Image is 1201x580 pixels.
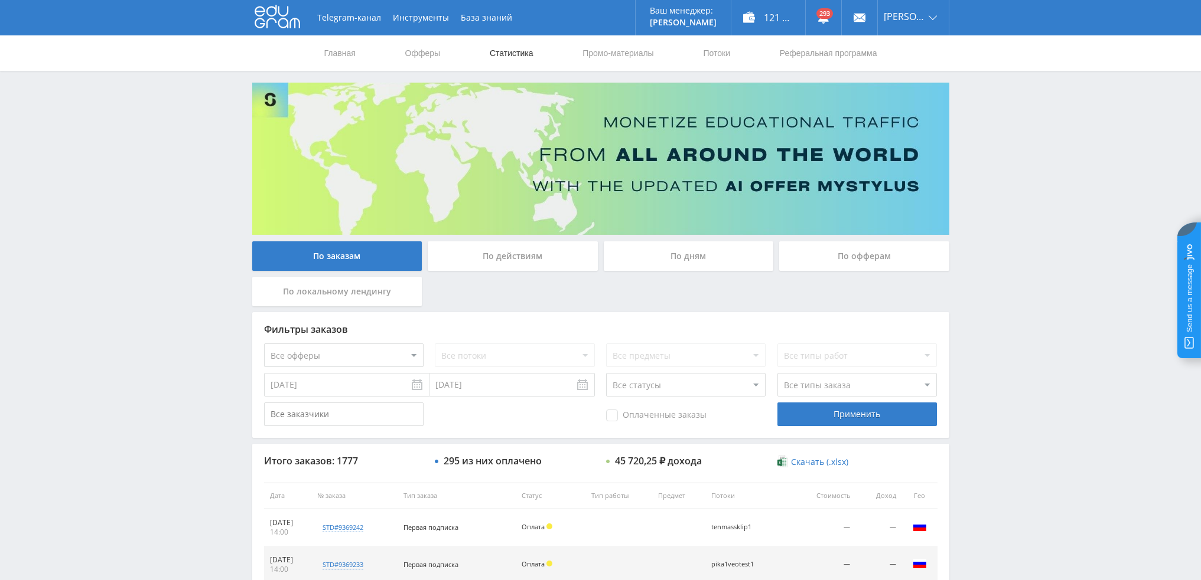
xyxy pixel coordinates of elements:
img: xlsx [777,456,787,467]
img: Banner [252,83,949,235]
img: rus.png [913,519,927,533]
a: Статистика [489,35,535,71]
a: Офферы [404,35,442,71]
p: [PERSON_NAME] [650,18,717,27]
div: std#9369233 [323,560,363,569]
th: Тип заказа [398,483,516,509]
a: Главная [323,35,357,71]
div: 14:00 [270,527,305,537]
span: Холд [546,561,552,566]
th: Предмет [652,483,705,509]
div: Применить [777,402,937,426]
span: [PERSON_NAME] [884,12,925,21]
div: 14:00 [270,565,305,574]
input: Все заказчики [264,402,424,426]
div: [DATE] [270,555,305,565]
a: Скачать (.xlsx) [777,456,848,468]
div: По действиям [428,241,598,271]
div: [DATE] [270,518,305,527]
a: Промо-материалы [581,35,655,71]
div: tenmassklip1 [711,523,764,531]
th: Стоимость [794,483,856,509]
span: Первая подписка [403,560,458,569]
span: Скачать (.xlsx) [791,457,848,467]
a: Потоки [702,35,731,71]
div: std#9369242 [323,523,363,532]
div: Итого заказов: 1777 [264,456,424,466]
div: pika1veotest1 [711,561,764,568]
div: По офферам [779,241,949,271]
div: Фильтры заказов [264,324,938,335]
th: Тип работы [585,483,652,509]
td: — [856,509,902,546]
th: Статус [516,483,586,509]
a: Реферальная программа [779,35,878,71]
p: Ваш менеджер: [650,6,717,15]
div: 45 720,25 ₽ дохода [615,456,702,466]
th: Потоки [705,483,794,509]
div: По заказам [252,241,422,271]
th: № заказа [311,483,398,509]
div: По дням [604,241,774,271]
span: Первая подписка [403,523,458,532]
div: 295 из них оплачено [444,456,542,466]
td: — [794,509,856,546]
img: rus.png [913,556,927,571]
span: Оплаченные заказы [606,409,707,421]
span: Холд [546,523,552,529]
th: Дата [264,483,311,509]
div: По локальному лендингу [252,277,422,306]
span: Оплата [522,559,545,568]
th: Доход [856,483,902,509]
span: Оплата [522,522,545,531]
th: Гео [902,483,938,509]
